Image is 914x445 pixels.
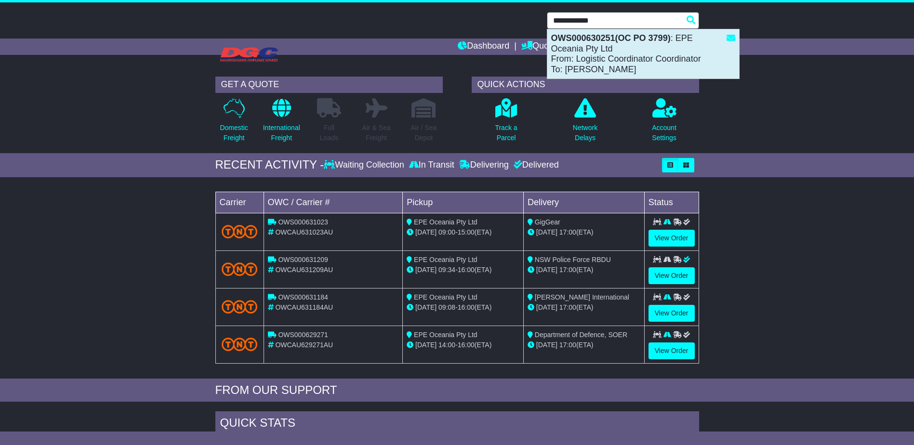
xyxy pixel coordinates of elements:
span: OWCAU631209AU [275,266,333,274]
span: [DATE] [536,303,557,311]
span: OWCAU631184AU [275,303,333,311]
span: EPE Oceania Pty Ltd [414,331,477,339]
img: TNT_Domestic.png [222,338,258,351]
span: 09:00 [438,228,455,236]
img: TNT_Domestic.png [222,262,258,275]
span: [DATE] [415,303,437,311]
a: DomesticFreight [219,98,248,148]
div: : EPE Oceania Pty Ltd From: Logistic Coordinator Coordinator To: [PERSON_NAME] [547,29,739,79]
div: QUICK ACTIONS [472,77,699,93]
span: 17:00 [559,303,576,311]
span: OWS000631023 [278,218,328,226]
span: 17:00 [559,341,576,349]
div: RECENT ACTIVITY - [215,158,324,172]
td: Pickup [403,192,524,213]
td: OWC / Carrier # [264,192,403,213]
p: International Freight [263,123,300,143]
img: TNT_Domestic.png [222,300,258,313]
span: [DATE] [415,228,437,236]
td: Carrier [215,192,264,213]
div: - (ETA) [407,340,519,350]
span: [DATE] [415,341,437,349]
span: OWCAU631023AU [275,228,333,236]
span: 16:00 [458,303,475,311]
span: OWS000629271 [278,331,328,339]
a: View Order [649,267,695,284]
span: OWCAU629271AU [275,341,333,349]
div: (ETA) [528,227,640,237]
div: (ETA) [528,340,640,350]
span: [DATE] [415,266,437,274]
div: GET A QUOTE [215,77,443,93]
span: OWS000631184 [278,293,328,301]
a: InternationalFreight [263,98,301,148]
span: [DATE] [536,341,557,349]
span: 16:00 [458,341,475,349]
a: AccountSettings [651,98,677,148]
p: Network Delays [573,123,597,143]
span: EPE Oceania Pty Ltd [414,256,477,263]
td: Delivery [523,192,644,213]
div: - (ETA) [407,302,519,313]
span: 17:00 [559,228,576,236]
a: Quote/Book [521,39,578,55]
div: FROM OUR SUPPORT [215,383,699,397]
p: Account Settings [652,123,676,143]
a: View Order [649,230,695,247]
div: - (ETA) [407,265,519,275]
span: 14:00 [438,341,455,349]
a: Dashboard [458,39,509,55]
p: Full Loads [317,123,341,143]
td: Status [644,192,699,213]
span: [DATE] [536,266,557,274]
div: Quick Stats [215,411,699,437]
span: 17:00 [559,266,576,274]
span: NSW Police Force RBDU [535,256,611,263]
img: TNT_Domestic.png [222,225,258,238]
a: Track aParcel [494,98,517,148]
a: View Order [649,342,695,359]
strong: OWS000630251(OC PO 3799) [551,33,671,43]
p: Air & Sea Freight [362,123,391,143]
span: EPE Oceania Pty Ltd [414,218,477,226]
p: Track a Parcel [495,123,517,143]
div: Delivering [457,160,511,170]
span: 09:08 [438,303,455,311]
span: 15:00 [458,228,475,236]
div: (ETA) [528,265,640,275]
p: Air / Sea Depot [411,123,437,143]
a: NetworkDelays [572,98,598,148]
span: 16:00 [458,266,475,274]
div: Delivered [511,160,559,170]
div: - (ETA) [407,227,519,237]
div: Waiting Collection [324,160,406,170]
span: OWS000631209 [278,256,328,263]
span: [PERSON_NAME] International [535,293,629,301]
a: View Order [649,305,695,322]
div: (ETA) [528,302,640,313]
div: In Transit [407,160,457,170]
span: EPE Oceania Pty Ltd [414,293,477,301]
span: 09:34 [438,266,455,274]
span: [DATE] [536,228,557,236]
span: GigGear [535,218,560,226]
p: Domestic Freight [220,123,248,143]
span: Department of Defence, SOER [535,331,627,339]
